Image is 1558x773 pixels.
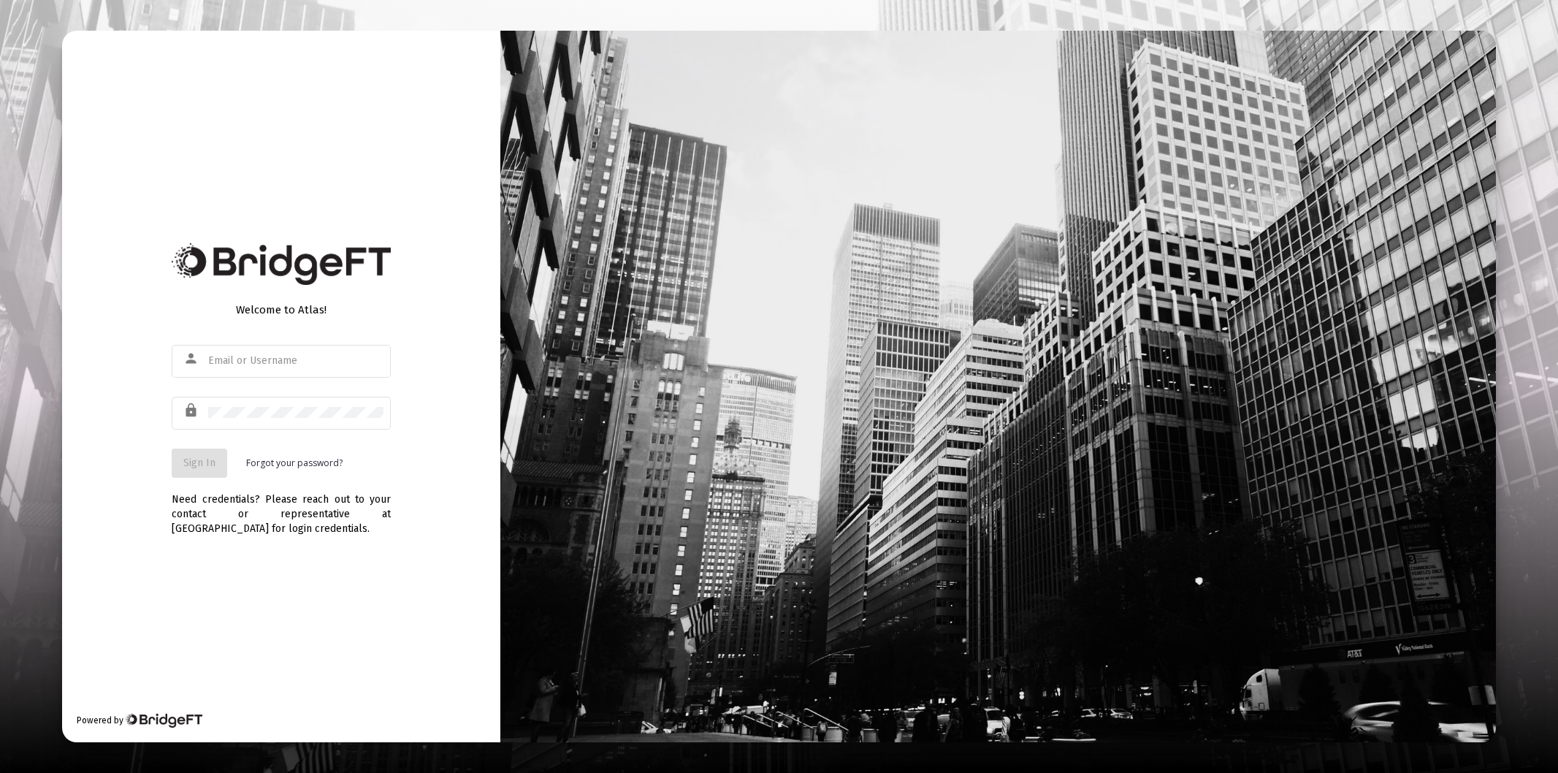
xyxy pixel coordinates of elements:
[172,478,391,536] div: Need credentials? Please reach out to your contact or representative at [GEOGRAPHIC_DATA] for log...
[172,302,391,317] div: Welcome to Atlas!
[125,713,202,728] img: Bridge Financial Technology Logo
[183,457,215,469] span: Sign In
[172,449,227,478] button: Sign In
[183,402,201,419] mat-icon: lock
[172,243,391,285] img: Bridge Financial Technology Logo
[208,355,383,367] input: Email or Username
[246,456,343,471] a: Forgot your password?
[77,713,202,728] div: Powered by
[183,350,201,368] mat-icon: person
